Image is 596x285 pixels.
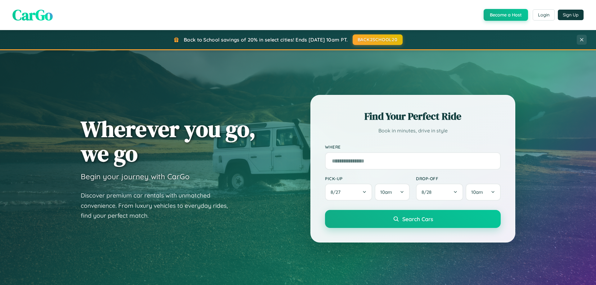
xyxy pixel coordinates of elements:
label: Drop-off [416,176,501,181]
span: 10am [380,189,392,195]
label: Where [325,145,501,150]
button: Search Cars [325,210,501,228]
label: Pick-up [325,176,410,181]
button: 8/27 [325,184,372,201]
h3: Begin your journey with CarGo [81,172,190,181]
h2: Find Your Perfect Ride [325,109,501,123]
button: Login [533,9,555,20]
p: Discover premium car rentals with unmatched convenience. From luxury vehicles to everyday rides, ... [81,190,236,221]
button: Sign Up [558,10,584,20]
button: Become a Host [484,9,528,21]
button: BACK2SCHOOL20 [353,34,403,45]
span: Back to School savings of 20% in select cities! Ends [DATE] 10am PT. [184,37,348,43]
button: 10am [466,184,501,201]
button: 8/28 [416,184,463,201]
span: 8 / 28 [422,189,435,195]
p: Book in minutes, drive in style [325,126,501,135]
span: 8 / 27 [331,189,344,195]
span: 10am [471,189,483,195]
h1: Wherever you go, we go [81,117,256,166]
button: 10am [375,184,410,201]
span: CarGo [12,5,53,25]
span: Search Cars [402,216,433,222]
